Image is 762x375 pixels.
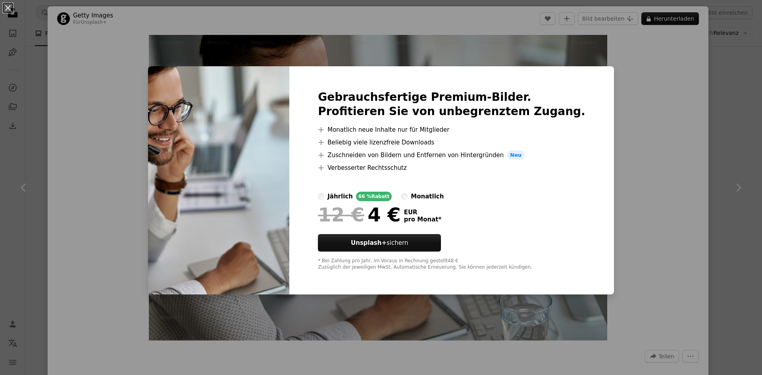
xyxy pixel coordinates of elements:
[318,234,441,252] button: Unsplash+sichern
[318,125,585,135] li: Monatlich neue Inhalte nur für Mitglieder
[318,138,585,147] li: Beliebig viele lizenzfreie Downloads
[327,192,353,201] div: jährlich
[356,192,392,201] div: 66 % Rabatt
[318,193,324,200] input: jährlich66 %Rabatt
[318,150,585,160] li: Zuschneiden von Bildern und Entfernen von Hintergründen
[318,204,400,225] div: 4 €
[404,209,442,216] span: EUR
[411,192,444,201] div: monatlich
[318,204,364,225] span: 12 €
[318,258,585,271] div: * Bei Zahlung pro Jahr, im Voraus in Rechnung gestellt 48 € Zuzüglich der jeweiligen MwSt. Automa...
[401,193,408,200] input: monatlich
[507,150,525,160] span: Neu
[351,239,387,246] strong: Unsplash+
[148,66,289,295] img: premium_photo-1661480067753-721fbb05c756
[404,216,442,223] span: pro Monat *
[318,90,585,119] h2: Gebrauchsfertige Premium-Bilder. Profitieren Sie von unbegrenztem Zugang.
[318,163,585,173] li: Verbesserter Rechtsschutz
